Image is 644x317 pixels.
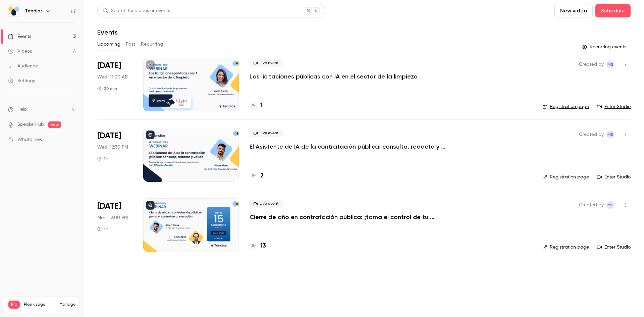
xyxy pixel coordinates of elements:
[250,213,451,221] a: Cierre de año en contratación pública: ¡toma el control de tu ejecución!
[8,301,20,309] span: Pro
[68,137,76,143] iframe: Noticeable Trigger
[126,39,136,50] button: Past
[8,63,38,69] div: Audience
[607,60,613,68] span: MS
[8,48,32,55] div: Videos
[250,200,283,208] span: Live event
[17,121,44,128] a: SpeakerHub
[97,74,128,81] span: Wed, 11:00 AM
[579,42,631,52] button: Recurring events
[97,86,117,91] div: 30 min
[250,129,283,137] span: Live event
[97,156,109,161] div: 1 h
[97,226,109,232] div: 1 h
[25,8,43,14] h6: Tendios
[250,59,283,67] span: Live event
[103,7,170,14] div: Search for videos or events
[8,6,19,16] img: Tendios
[97,128,132,181] div: Sep 10 Wed, 12:30 PM (Europe/Madrid)
[250,72,418,81] a: Las licitaciones públicas con IA en el sector de la limpieza
[260,101,263,110] h4: 1
[606,60,614,68] span: Maria Serra
[250,143,451,151] a: El Asistente de IA de la contratación pública: consulta, redacta y valida.
[250,101,263,110] a: 1
[97,39,120,50] button: Upcoming
[606,201,614,209] span: Maria Serra
[579,60,604,68] span: Created by
[17,106,27,113] span: Help
[250,242,266,251] a: 13
[17,136,43,143] span: What's new
[59,302,75,307] a: Manage
[542,103,589,110] a: Registration page
[554,4,593,17] button: New video
[607,130,613,139] span: MS
[8,77,35,84] div: Settings
[606,130,614,139] span: Maria Serra
[542,174,589,180] a: Registration page
[260,171,264,180] h4: 2
[579,201,604,209] span: Created by
[24,302,55,307] span: Plan usage
[97,28,118,36] h1: Events
[597,174,631,180] a: Enter Studio
[250,171,264,180] a: 2
[97,144,128,151] span: Wed, 12:30 PM
[97,214,128,221] span: Mon, 12:00 PM
[260,242,266,251] h4: 13
[97,58,132,111] div: Sep 10 Wed, 11:00 AM (Europe/Madrid)
[8,106,76,113] li: help-dropdown-opener
[48,121,61,128] span: new
[141,39,163,50] button: Recurring
[97,201,121,212] span: [DATE]
[595,4,631,17] button: Schedule
[97,130,121,141] span: [DATE]
[97,60,121,71] span: [DATE]
[542,244,589,251] a: Registration page
[597,103,631,110] a: Enter Studio
[579,130,604,139] span: Created by
[597,244,631,251] a: Enter Studio
[8,33,31,40] div: Events
[97,198,132,252] div: Sep 15 Mon, 12:00 PM (Europe/Madrid)
[607,201,613,209] span: MS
